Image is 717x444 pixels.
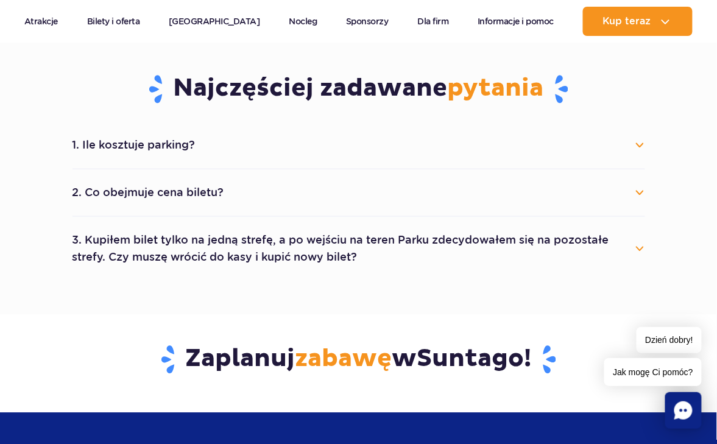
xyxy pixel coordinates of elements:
button: 2. Co obejmuje cena biletu? [72,179,645,206]
h3: Zaplanuj w ! [134,344,584,375]
button: 3. Kupiłem bilet tylko na jedną strefę, a po wejściu na teren Parku zdecydowałem się na pozostałe... [72,227,645,270]
span: Kup teraz [602,16,651,27]
button: 1. Ile kosztuje parking? [72,132,645,158]
a: Informacje i pomoc [478,7,554,36]
span: Suntago [417,344,525,374]
span: Jak mogę Ci pomóc? [604,358,702,386]
span: pytania [448,73,544,104]
a: Bilety i oferta [87,7,140,36]
a: Atrakcje [24,7,58,36]
a: Dla firm [417,7,448,36]
h3: Najczęściej zadawane [72,73,645,105]
a: [GEOGRAPHIC_DATA] [169,7,260,36]
a: Sponsorzy [346,7,389,36]
a: Nocleg [289,7,317,36]
span: Dzień dobry! [637,327,702,353]
span: zabawę [295,344,392,374]
button: Kup teraz [583,7,693,36]
div: Chat [665,392,702,429]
